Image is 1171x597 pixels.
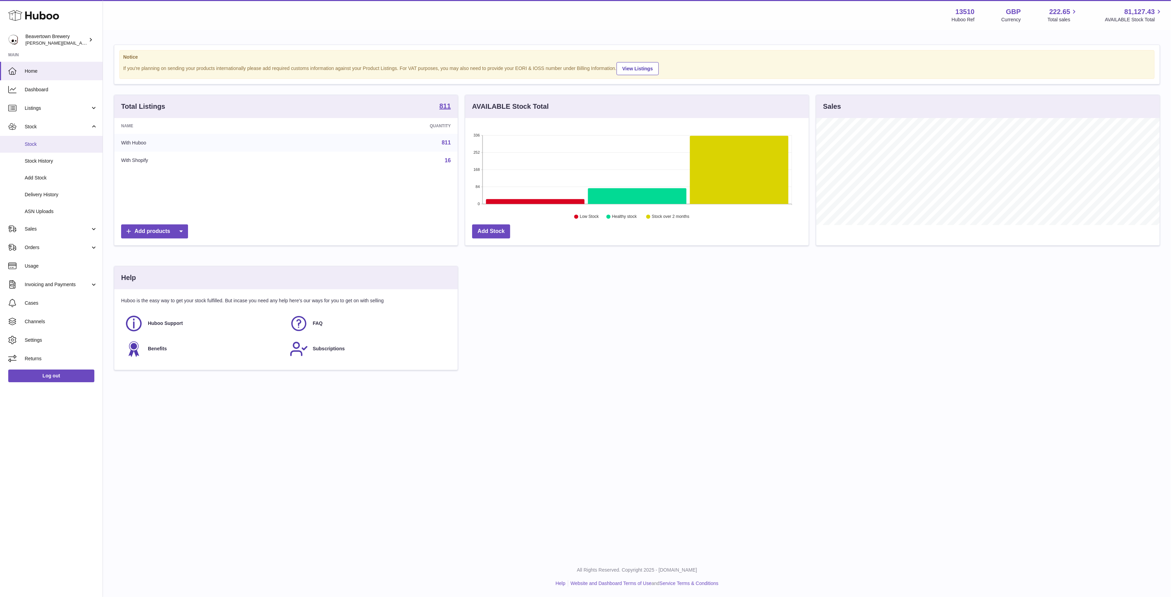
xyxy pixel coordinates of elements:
[25,318,97,325] span: Channels
[121,297,451,304] p: Huboo is the easy way to get your stock fulfilled. But incase you need any help here's our ways f...
[1047,7,1078,23] a: 222.65 Total sales
[108,567,1166,573] p: All Rights Reserved. Copyright 2025 - [DOMAIN_NAME]
[123,61,1151,75] div: If you're planning on sending your products internationally please add required customs informati...
[25,208,97,215] span: ASN Uploads
[952,16,975,23] div: Huboo Ref
[121,224,188,238] a: Add products
[25,40,174,46] span: [PERSON_NAME][EMAIL_ADDRESS][PERSON_NAME][DOMAIN_NAME]
[125,314,283,333] a: Huboo Support
[473,167,480,172] text: 168
[114,152,300,169] td: With Shopify
[25,244,90,251] span: Orders
[313,346,345,352] span: Subscriptions
[148,346,167,352] span: Benefits
[440,103,451,111] a: 811
[114,134,300,152] td: With Huboo
[1105,16,1163,23] span: AVAILABLE Stock Total
[823,102,841,111] h3: Sales
[121,273,136,282] h3: Help
[478,202,480,206] text: 0
[612,214,637,219] text: Healthy stock
[25,226,90,232] span: Sales
[442,140,451,145] a: 811
[148,320,183,327] span: Huboo Support
[121,102,165,111] h3: Total Listings
[568,580,718,587] li: and
[617,62,659,75] a: View Listings
[313,320,323,327] span: FAQ
[114,118,300,134] th: Name
[956,7,975,16] strong: 13510
[290,314,448,333] a: FAQ
[652,214,689,219] text: Stock over 2 months
[440,103,451,109] strong: 811
[25,263,97,269] span: Usage
[25,175,97,181] span: Add Stock
[571,581,652,586] a: Website and Dashboard Terms of Use
[125,340,283,358] a: Benefits
[1124,7,1155,16] span: 81,127.43
[25,337,97,343] span: Settings
[1047,16,1078,23] span: Total sales
[123,54,1151,60] strong: Notice
[25,300,97,306] span: Cases
[1049,7,1070,16] span: 222.65
[25,158,97,164] span: Stock History
[1105,7,1163,23] a: 81,127.43 AVAILABLE Stock Total
[25,141,97,148] span: Stock
[25,86,97,93] span: Dashboard
[8,35,19,45] img: Matthew.McCormack@beavertownbrewery.co.uk
[25,191,97,198] span: Delivery History
[8,370,94,382] a: Log out
[476,185,480,189] text: 84
[445,157,451,163] a: 16
[473,133,480,137] text: 336
[25,105,90,112] span: Listings
[659,581,718,586] a: Service Terms & Conditions
[1002,16,1021,23] div: Currency
[25,68,97,74] span: Home
[473,150,480,154] text: 252
[472,102,549,111] h3: AVAILABLE Stock Total
[472,224,510,238] a: Add Stock
[25,124,90,130] span: Stock
[25,33,87,46] div: Beavertown Brewery
[555,581,565,586] a: Help
[25,281,90,288] span: Invoicing and Payments
[290,340,448,358] a: Subscriptions
[300,118,458,134] th: Quantity
[580,214,599,219] text: Low Stock
[1006,7,1021,16] strong: GBP
[25,355,97,362] span: Returns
